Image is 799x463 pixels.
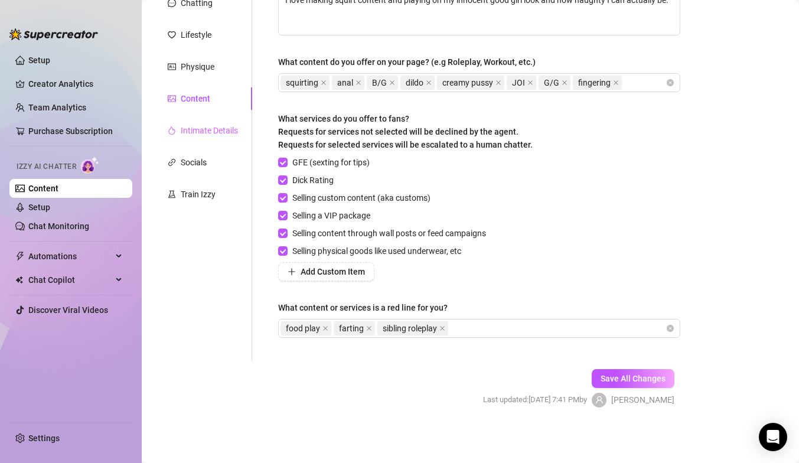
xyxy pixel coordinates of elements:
[288,244,466,257] span: Selling physical goods like used underwear, etc
[611,393,674,406] span: [PERSON_NAME]
[624,76,627,90] input: What content do you offer on your page? (e.g Roleplay, Workout, etc.)
[339,322,364,335] span: farting
[301,267,365,276] span: Add Custom Item
[406,76,423,89] span: dildo
[562,80,568,86] span: close
[613,80,619,86] span: close
[278,56,544,69] label: What content do you offer on your page? (e.g Roleplay, Workout, etc.)
[28,247,112,266] span: Automations
[337,76,353,89] span: anal
[81,156,99,174] img: AI Chatter
[28,103,86,112] a: Team Analytics
[28,203,50,212] a: Setup
[168,31,176,39] span: heart
[181,124,238,137] div: Intimate Details
[278,114,533,149] span: What services do you offer to fans? Requests for services not selected will be declined by the ag...
[288,268,296,276] span: plus
[483,394,587,406] span: Last updated: [DATE] 7:41 PM by
[28,56,50,65] a: Setup
[168,63,176,71] span: idcard
[181,188,216,201] div: Train Izzy
[168,94,176,103] span: picture
[451,321,453,335] input: What content or services is a red line for you?
[28,184,58,193] a: Content
[168,158,176,167] span: link
[28,270,112,289] span: Chat Copilot
[278,56,536,69] div: What content do you offer on your page? (e.g Roleplay, Workout, etc.)
[383,322,437,335] span: sibling roleplay
[168,190,176,198] span: experiment
[367,76,398,90] span: B/G
[372,76,387,89] span: B/G
[495,80,501,86] span: close
[592,369,674,388] button: Save All Changes
[544,76,559,89] span: G/G
[286,76,318,89] span: squirting
[578,76,611,89] span: fingering
[28,221,89,231] a: Chat Monitoring
[181,156,207,169] div: Socials
[9,28,98,40] img: logo-BBDzfeDw.svg
[28,74,123,93] a: Creator Analytics
[322,325,328,331] span: close
[439,325,445,331] span: close
[286,322,320,335] span: food play
[288,156,374,169] span: GFE (sexting for tips)
[389,80,395,86] span: close
[759,423,787,451] div: Open Intercom Messenger
[601,374,666,383] span: Save All Changes
[15,252,25,261] span: thunderbolt
[15,276,23,284] img: Chat Copilot
[288,191,435,204] span: Selling custom content (aka customs)
[539,76,570,90] span: G/G
[288,174,338,187] span: Dick Rating
[437,76,504,90] span: creamy pussy
[17,161,76,172] span: Izzy AI Chatter
[168,126,176,135] span: fire
[181,28,211,41] div: Lifestyle
[366,325,372,331] span: close
[181,60,214,73] div: Physique
[281,321,331,335] span: food play
[278,301,448,314] div: What content or services is a red line for you?
[334,321,375,335] span: farting
[426,80,432,86] span: close
[667,325,674,332] span: close-circle
[356,80,361,86] span: close
[281,76,330,90] span: squirting
[332,76,364,90] span: anal
[278,262,374,281] button: Add Custom Item
[28,126,113,136] a: Purchase Subscription
[595,396,604,404] span: user
[28,305,108,315] a: Discover Viral Videos
[512,76,525,89] span: JOI
[321,80,327,86] span: close
[400,76,435,90] span: dildo
[28,433,60,443] a: Settings
[442,76,493,89] span: creamy pussy
[573,76,622,90] span: fingering
[181,92,210,105] div: Content
[278,301,456,314] label: What content or services is a red line for you?
[288,209,375,222] span: Selling a VIP package
[377,321,448,335] span: sibling roleplay
[507,76,536,90] span: JOI
[527,80,533,86] span: close
[288,227,491,240] span: Selling content through wall posts or feed campaigns
[667,79,674,86] span: close-circle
